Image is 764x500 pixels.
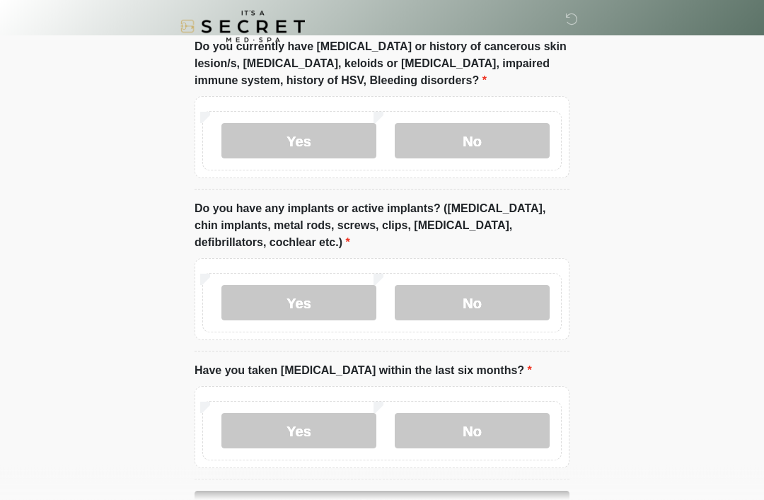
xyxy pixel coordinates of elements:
label: No [395,414,550,449]
label: No [395,286,550,321]
label: Yes [221,124,376,159]
label: Yes [221,286,376,321]
label: Yes [221,414,376,449]
label: Do you have any implants or active implants? ([MEDICAL_DATA], chin implants, metal rods, screws, ... [195,201,569,252]
label: Do you currently have [MEDICAL_DATA] or history of cancerous skin lesion/s, [MEDICAL_DATA], keloi... [195,39,569,90]
label: No [395,124,550,159]
label: Have you taken [MEDICAL_DATA] within the last six months? [195,363,532,380]
img: It's A Secret Med Spa Logo [180,11,305,42]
